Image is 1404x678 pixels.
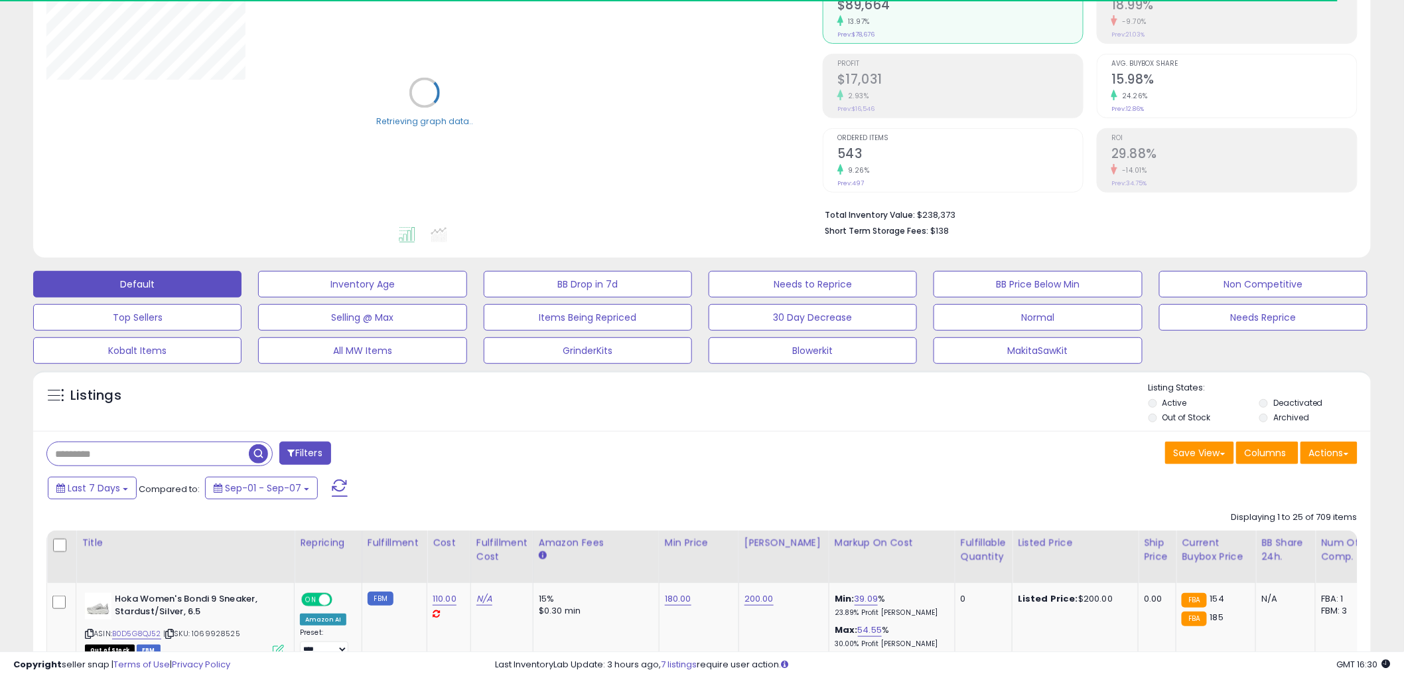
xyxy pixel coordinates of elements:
[368,592,393,606] small: FBM
[1018,592,1078,605] b: Listed Price:
[82,536,289,550] div: Title
[1182,536,1250,564] div: Current Buybox Price
[484,337,692,364] button: GrinderKits
[539,536,654,550] div: Amazon Fees
[258,337,466,364] button: All MW Items
[1111,105,1144,113] small: Prev: 12.86%
[835,592,855,605] b: Min:
[225,481,301,495] span: Sep-01 - Sep-07
[1018,536,1133,550] div: Listed Price
[484,271,692,297] button: BB Drop in 7d
[1111,60,1357,68] span: Avg. Buybox Share
[300,536,356,550] div: Repricing
[825,225,928,236] b: Short Term Storage Fees:
[843,17,870,27] small: 13.97%
[837,60,1083,68] span: Profit
[258,271,466,297] button: Inventory Age
[835,593,945,618] div: %
[13,659,230,671] div: seller snap | |
[484,304,692,331] button: Items Being Repriced
[1111,31,1145,39] small: Prev: 21.03%
[709,271,917,297] button: Needs to Reprice
[300,628,352,658] div: Preset:
[843,165,870,175] small: 9.26%
[330,594,352,606] span: OFF
[835,624,945,649] div: %
[33,304,242,331] button: Top Sellers
[68,481,120,495] span: Last 7 Days
[961,536,1007,564] div: Fulfillable Quantity
[476,592,492,606] a: N/A
[934,304,1142,331] button: Normal
[1162,397,1187,408] label: Active
[1018,593,1128,605] div: $200.00
[1261,536,1310,564] div: BB Share 24h.
[835,608,945,618] p: 23.89% Profit [PERSON_NAME]
[113,658,170,671] a: Terms of Use
[300,614,346,626] div: Amazon AI
[1182,612,1206,626] small: FBA
[368,536,421,550] div: Fulfillment
[1144,536,1170,564] div: Ship Price
[665,536,733,550] div: Min Price
[843,91,869,101] small: 2.93%
[70,386,121,405] h5: Listings
[1273,397,1323,408] label: Deactivated
[1321,593,1365,605] div: FBA: 1
[1300,442,1358,464] button: Actions
[1231,511,1358,524] div: Displaying 1 to 25 of 709 items
[1111,135,1357,142] span: ROI
[258,304,466,331] button: Selling @ Max
[139,483,200,495] span: Compared to:
[1261,593,1305,605] div: N/A
[85,593,284,655] div: ASIN:
[496,659,1391,671] div: Last InventoryLab Update: 3 hours ago, require user action.
[85,593,111,620] img: 315oY26xOUL._SL40_.jpg
[1111,179,1147,187] small: Prev: 34.75%
[934,271,1142,297] button: BB Price Below Min
[539,605,649,617] div: $0.30 min
[837,31,875,39] small: Prev: $78,676
[837,72,1083,90] h2: $17,031
[476,536,527,564] div: Fulfillment Cost
[205,477,318,499] button: Sep-01 - Sep-07
[1321,536,1369,564] div: Num of Comp.
[1111,72,1357,90] h2: 15.98%
[1245,446,1287,460] span: Columns
[1182,593,1206,608] small: FBA
[934,337,1142,364] button: MakitaSawKit
[837,146,1083,164] h2: 543
[376,116,473,127] div: Retrieving graph data..
[279,442,331,465] button: Filters
[1117,165,1147,175] small: -14.01%
[1236,442,1299,464] button: Columns
[539,593,649,605] div: 15%
[744,592,774,606] a: 200.00
[433,592,456,606] a: 110.00
[1321,605,1365,617] div: FBM: 3
[1117,17,1147,27] small: -9.70%
[837,135,1083,142] span: Ordered Items
[835,536,949,550] div: Markup on Cost
[1162,412,1211,423] label: Out of Stock
[33,337,242,364] button: Kobalt Items
[433,536,465,550] div: Cost
[1111,146,1357,164] h2: 29.88%
[172,658,230,671] a: Privacy Policy
[1210,611,1224,624] span: 185
[837,179,864,187] small: Prev: 497
[48,477,137,499] button: Last 7 Days
[709,304,917,331] button: 30 Day Decrease
[1337,658,1391,671] span: 2025-09-15 16:30 GMT
[539,550,547,562] small: Amazon Fees.
[961,593,1002,605] div: 0
[709,337,917,364] button: Blowerkit
[1117,91,1148,101] small: 24.26%
[1159,271,1368,297] button: Non Competitive
[1165,442,1234,464] button: Save View
[825,209,915,220] b: Total Inventory Value:
[825,206,1348,222] li: $238,373
[303,594,319,606] span: ON
[665,592,691,606] a: 180.00
[835,624,858,636] b: Max:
